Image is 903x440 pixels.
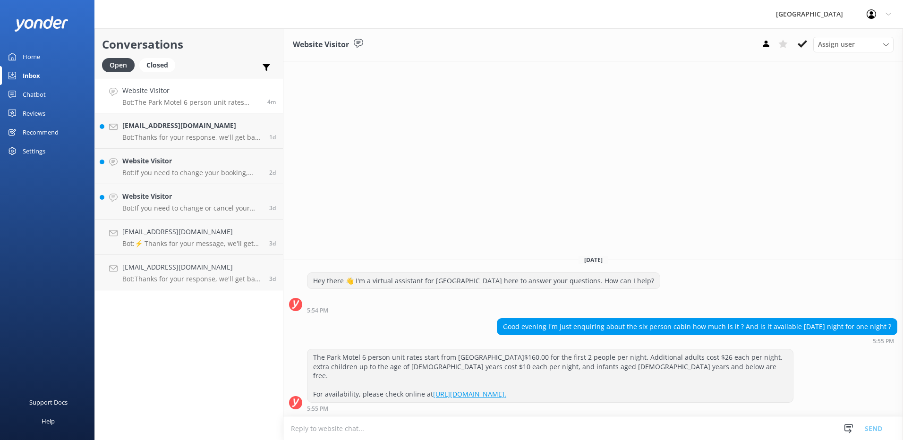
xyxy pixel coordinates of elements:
h4: Website Visitor [122,191,262,202]
h4: Website Visitor [122,85,260,96]
strong: 5:55 PM [307,406,328,412]
span: Aug 20 2025 10:09am (UTC +12:00) Pacific/Auckland [269,239,276,247]
span: [DATE] [579,256,608,264]
p: Bot: If you need to change or cancel your booking, please contact our friendly reception team by ... [122,204,262,212]
strong: 5:55 PM [873,338,894,344]
h3: Website Visitor [293,39,349,51]
p: Bot: Thanks for your response, we'll get back to you as soon as we can during opening hours. [122,133,262,142]
div: Good evening I'm just enquiring about the six person cabin how much is it ? And is it available [... [497,319,897,335]
img: yonder-white-logo.png [14,16,68,32]
div: Open [102,58,135,72]
span: Aug 23 2025 05:55pm (UTC +12:00) Pacific/Auckland [267,98,276,106]
h2: Conversations [102,35,276,53]
div: Help [42,412,55,431]
a: Closed [139,59,180,70]
p: Bot: The Park Motel 6 person unit rates start from [GEOGRAPHIC_DATA]$160.00 for the first 2 peopl... [122,98,260,107]
p: Bot: If you need to change your booking, please contact our friendly reception team by email at [... [122,169,262,177]
span: Aug 20 2025 10:47am (UTC +12:00) Pacific/Auckland [269,204,276,212]
div: Assign User [813,37,894,52]
div: Reviews [23,104,45,123]
h4: [EMAIL_ADDRESS][DOMAIN_NAME] [122,262,262,272]
a: Website VisitorBot:The Park Motel 6 person unit rates start from [GEOGRAPHIC_DATA]$160.00 for the... [95,78,283,113]
a: Open [102,59,139,70]
h4: Website Visitor [122,156,262,166]
span: Aug 20 2025 06:58am (UTC +12:00) Pacific/Auckland [269,275,276,283]
a: Website VisitorBot:If you need to change or cancel your booking, please contact our friendly rece... [95,184,283,220]
div: Hey there 👋 I'm a virtual assistant for [GEOGRAPHIC_DATA] here to answer your questions. How can ... [307,273,660,289]
div: Inbox [23,66,40,85]
div: Closed [139,58,175,72]
a: Website VisitorBot:If you need to change your booking, please contact our friendly reception team... [95,149,283,184]
div: Support Docs [29,393,68,412]
div: Recommend [23,123,59,142]
span: Aug 20 2025 06:42pm (UTC +12:00) Pacific/Auckland [269,169,276,177]
p: Bot: Thanks for your response, we'll get back to you as soon as we can during opening hours. [122,275,262,283]
a: [EMAIL_ADDRESS][DOMAIN_NAME]Bot:Thanks for your response, we'll get back to you as soon as we can... [95,255,283,290]
a: [EMAIL_ADDRESS][DOMAIN_NAME]Bot:Thanks for your response, we'll get back to you as soon as we can... [95,113,283,149]
strong: 5:54 PM [307,308,328,313]
div: Settings [23,142,45,161]
div: Aug 23 2025 05:55pm (UTC +12:00) Pacific/Auckland [307,405,793,412]
div: Aug 23 2025 05:54pm (UTC +12:00) Pacific/Auckland [307,307,660,313]
a: [EMAIL_ADDRESS][DOMAIN_NAME]Bot:⚡ Thanks for your message, we'll get back to you as soon as we ca... [95,220,283,255]
h4: [EMAIL_ADDRESS][DOMAIN_NAME] [122,227,262,237]
div: Aug 23 2025 05:55pm (UTC +12:00) Pacific/Auckland [497,338,897,344]
div: The Park Motel 6 person unit rates start from [GEOGRAPHIC_DATA]$160.00 for the first 2 people per... [307,349,793,402]
div: Home [23,47,40,66]
div: Chatbot [23,85,46,104]
span: Assign user [818,39,855,50]
span: Aug 22 2025 05:39pm (UTC +12:00) Pacific/Auckland [269,133,276,141]
p: Bot: ⚡ Thanks for your message, we'll get back to you as soon as we can. You're also welcome to k... [122,239,262,248]
a: [URL][DOMAIN_NAME]. [433,389,506,398]
h4: [EMAIL_ADDRESS][DOMAIN_NAME] [122,120,262,131]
